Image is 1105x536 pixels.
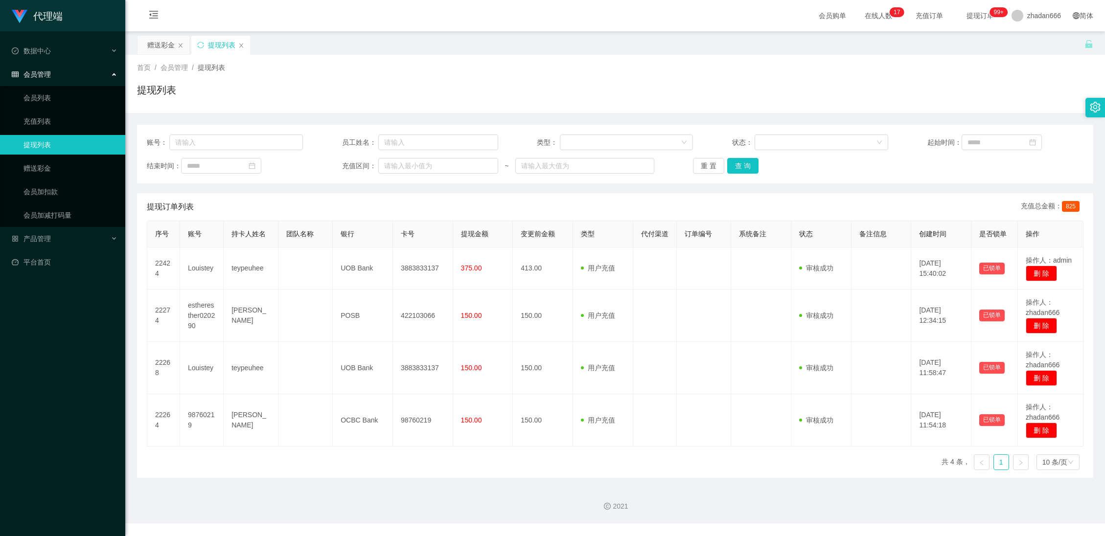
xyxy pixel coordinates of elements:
a: 赠送彩金 [23,158,117,178]
td: 22264 [147,394,180,447]
span: 提现订单列表 [147,201,194,213]
div: 10 条/页 [1042,455,1067,469]
td: 22274 [147,290,180,342]
input: 请输入 [169,134,303,150]
td: OCBC Bank [333,394,393,447]
i: 图标: table [12,71,19,78]
span: ~ [498,161,515,171]
li: 下一页 [1013,454,1029,470]
sup: 17 [890,7,904,17]
div: 赠送彩金 [147,36,175,54]
a: 会员加减打码量 [23,205,117,225]
a: 充值列表 [23,112,117,131]
span: 充值订单 [911,12,948,19]
input: 请输入最小值为 [378,158,498,174]
i: 图标: setting [1090,102,1101,112]
i: 图标: down [1068,459,1074,466]
span: 150.00 [461,312,482,319]
td: 150.00 [513,394,573,447]
span: 产品管理 [12,235,51,243]
p: 1 [894,7,897,17]
span: 首页 [137,64,151,71]
span: 创建时间 [919,230,946,238]
span: 提现列表 [198,64,225,71]
td: UOB Bank [333,247,393,290]
span: 代付渠道 [641,230,668,238]
span: 订单编号 [685,230,712,238]
span: 类型： [537,137,559,148]
td: estheresther020290 [180,290,224,342]
span: 结束时间： [147,161,181,171]
a: 提现列表 [23,135,117,155]
p: 7 [897,7,900,17]
button: 重 置 [693,158,724,174]
h1: 代理端 [33,0,63,32]
input: 请输入 [378,134,498,150]
i: 图标: calendar [249,162,255,169]
span: 备注信息 [859,230,887,238]
td: POSB [333,290,393,342]
button: 删 除 [1026,370,1057,386]
td: 3883833137 [393,342,453,394]
td: 98760219 [180,394,224,447]
a: 图标: dashboard平台首页 [12,252,117,272]
span: / [155,64,157,71]
td: 150.00 [513,342,573,394]
a: 会员加扣款 [23,182,117,201]
img: logo.9652507e.png [12,10,27,23]
td: 3883833137 [393,247,453,290]
span: 操作人：zhadan666 [1026,351,1059,369]
span: 序号 [155,230,169,238]
button: 查 询 [727,158,759,174]
td: UOB Bank [333,342,393,394]
span: 用户充值 [581,312,615,319]
td: 150.00 [513,290,573,342]
li: 共 4 条， [942,454,970,470]
i: 图标: right [1018,460,1024,466]
span: / [192,64,194,71]
span: 是否锁单 [979,230,1007,238]
span: 卡号 [401,230,414,238]
span: 用户充值 [581,264,615,272]
i: 图标: calendar [1029,139,1036,146]
a: 代理端 [12,12,63,20]
i: 图标: close [178,43,184,48]
span: 375.00 [461,264,482,272]
span: 员工姓名： [342,137,379,148]
td: [DATE] 12:34:15 [911,290,971,342]
span: 账号 [188,230,202,238]
div: 提现列表 [208,36,235,54]
div: 充值总金额： [1021,201,1083,213]
td: 413.00 [513,247,573,290]
span: 150.00 [461,416,482,424]
span: 150.00 [461,364,482,372]
input: 请输入最大值为 [515,158,654,174]
span: 审核成功 [799,264,833,272]
span: 提现订单 [962,12,999,19]
i: 图标: close [238,43,244,48]
span: 操作人：zhadan666 [1026,403,1059,421]
span: 会员管理 [161,64,188,71]
span: 825 [1062,201,1080,212]
a: 1 [994,455,1009,469]
i: 图标: unlock [1084,40,1093,48]
button: 已锁单 [979,362,1005,374]
span: 类型 [581,230,595,238]
i: 图标: global [1073,12,1080,19]
button: 已锁单 [979,310,1005,321]
td: Louistey [180,247,224,290]
span: 起始时间： [927,137,962,148]
button: 删 除 [1026,423,1057,438]
span: 用户充值 [581,416,615,424]
i: 图标: copyright [604,503,611,510]
button: 删 除 [1026,318,1057,334]
span: 银行 [341,230,354,238]
span: 团队名称 [286,230,314,238]
i: 图标: menu-fold [137,0,170,32]
td: 422103066 [393,290,453,342]
button: 删 除 [1026,266,1057,281]
span: 审核成功 [799,416,833,424]
span: 状态： [732,137,755,148]
li: 上一页 [974,454,990,470]
sup: 1164 [990,7,1008,17]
